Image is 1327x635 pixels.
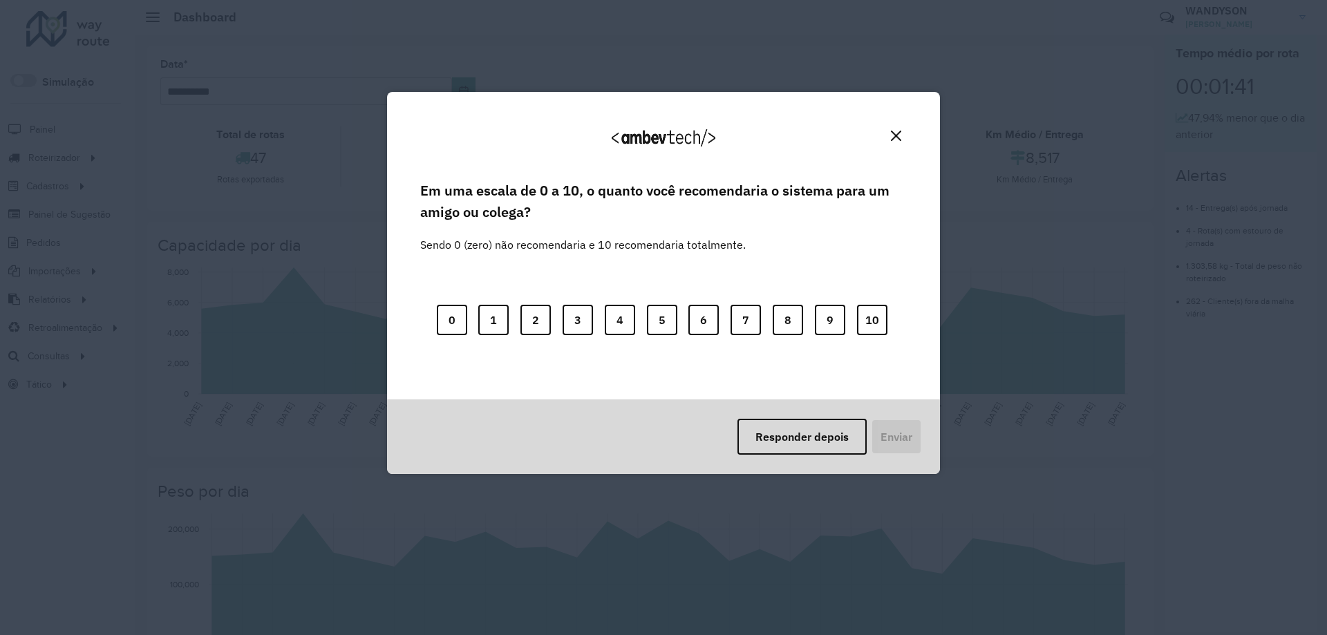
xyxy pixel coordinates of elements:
[857,305,887,335] button: 10
[605,305,635,335] button: 4
[885,125,907,146] button: Close
[688,305,719,335] button: 6
[563,305,593,335] button: 3
[773,305,803,335] button: 8
[520,305,551,335] button: 2
[420,220,746,253] label: Sendo 0 (zero) não recomendaria e 10 recomendaria totalmente.
[737,419,867,455] button: Responder depois
[647,305,677,335] button: 5
[731,305,761,335] button: 7
[815,305,845,335] button: 9
[478,305,509,335] button: 1
[420,180,907,222] label: Em uma escala de 0 a 10, o quanto você recomendaria o sistema para um amigo ou colega?
[891,131,901,141] img: Close
[437,305,467,335] button: 0
[612,129,715,146] img: Logo Ambevtech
